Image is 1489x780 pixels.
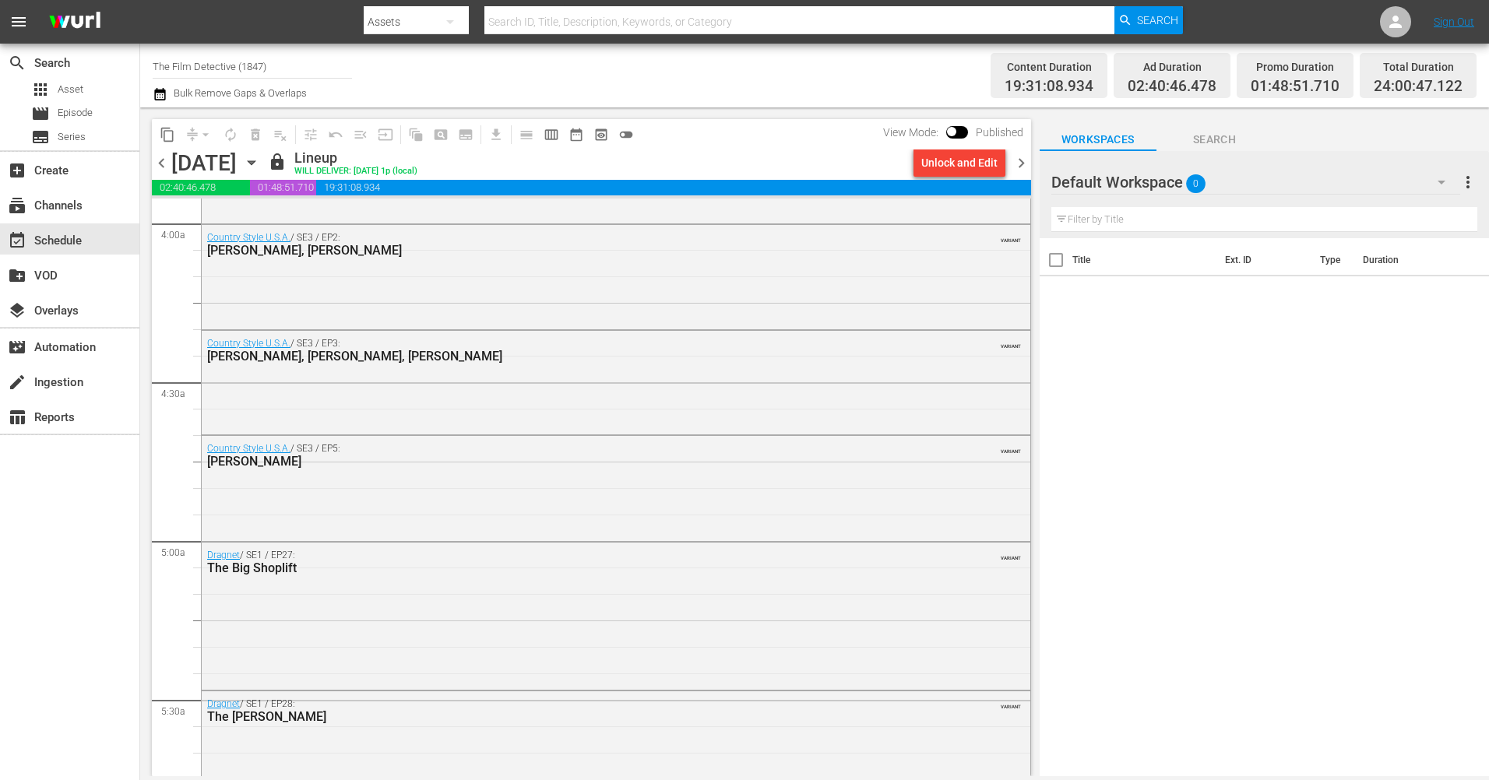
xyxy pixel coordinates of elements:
span: VARIANT [1001,230,1021,243]
span: Refresh All Search Blocks [398,119,428,149]
span: Search [1156,130,1273,149]
div: / SE3 / EP3: [207,338,939,364]
span: Overlays [8,301,26,320]
span: chevron_left [152,153,171,173]
span: toggle_off [618,127,634,142]
a: Country Style U.S.A. [207,338,290,349]
span: Update Metadata from Key Asset [373,122,398,147]
th: Title [1072,238,1216,282]
span: Search [8,54,26,72]
div: [PERSON_NAME], [PERSON_NAME] [207,243,939,258]
span: chevron_right [1012,153,1031,173]
span: Loop Content [218,122,243,147]
div: [DATE] [171,150,237,176]
span: 24 hours Lineup View is OFF [614,122,639,147]
span: Episode [58,105,93,121]
span: Search [1137,6,1178,34]
span: Month Calendar View [564,122,589,147]
span: Asset [58,82,83,97]
a: Sign Out [1434,16,1474,28]
div: / SE3 / EP2: [207,232,939,258]
div: Total Duration [1374,56,1463,78]
div: [PERSON_NAME] [207,454,939,469]
span: content_copy [160,127,175,142]
div: [PERSON_NAME], [PERSON_NAME], [PERSON_NAME] [207,349,939,364]
span: menu [9,12,28,31]
div: Default Workspace [1051,160,1460,204]
span: more_vert [1459,173,1477,191]
div: WILL DELIVER: [DATE] 1p (local) [294,167,417,177]
span: Series [31,128,50,146]
span: 02:40:46.478 [152,180,250,195]
span: Copy Lineup [155,122,180,147]
span: View Backup [589,122,614,147]
span: Series [58,129,86,145]
span: Week Calendar View [539,122,564,147]
div: Unlock and Edit [921,149,998,177]
span: 24:00:47.122 [1374,78,1463,96]
span: Day Calendar View [509,119,539,149]
span: Select an event to delete [243,122,268,147]
a: Country Style U.S.A. [207,232,290,243]
span: View Mode: [875,126,946,139]
th: Type [1311,238,1353,282]
span: calendar_view_week_outlined [544,127,559,142]
div: The [PERSON_NAME] [207,709,939,724]
a: Country Style U.S.A. [207,443,290,454]
button: Search [1114,6,1183,34]
span: lock [268,153,287,171]
img: ans4CAIJ8jUAAAAAAAAAAAAAAAAAAAAAAAAgQb4GAAAAAAAAAAAAAAAAAAAAAAAAJMjXAAAAAAAAAAAAAAAAAAAAAAAAgAT5G... [37,4,112,40]
button: Unlock and Edit [913,149,1005,177]
span: 0 [1186,167,1206,200]
span: Ingestion [8,373,26,392]
a: Dragnet [207,550,240,560]
span: Create Search Block [428,122,453,147]
div: / SE3 / EP5: [207,443,939,469]
th: Ext. ID [1216,238,1310,282]
span: VOD [8,266,26,285]
div: Promo Duration [1251,56,1339,78]
span: Create Series Block [453,122,478,147]
a: Dragnet [207,698,240,709]
div: Content Duration [1005,56,1093,78]
span: Automation [8,338,26,357]
span: preview_outlined [593,127,609,142]
span: 19:31:08.934 [1005,78,1093,96]
div: / SE1 / EP28: [207,698,939,724]
th: Duration [1353,238,1447,282]
span: Reports [8,408,26,427]
span: 01:48:51.710 [1251,78,1339,96]
span: Workspaces [1040,130,1156,149]
button: more_vert [1459,163,1477,201]
span: VARIANT [1001,336,1021,349]
span: 02:40:46.478 [1128,78,1216,96]
span: Customize Events [293,119,323,149]
span: Bulk Remove Gaps & Overlaps [171,87,307,99]
span: Published [968,126,1031,139]
div: The Big Shoplift [207,560,939,575]
span: Download as CSV [478,119,509,149]
div: Ad Duration [1128,56,1216,78]
span: Fill episodes with ad slates [348,122,373,147]
div: Lineup [294,149,417,167]
span: Episode [31,104,50,123]
span: 19:31:08.934 [316,180,1030,195]
span: Toggle to switch from Published to Draft view. [946,126,957,137]
span: VARIANT [1001,697,1021,709]
span: Create [8,161,26,180]
div: / SE1 / EP27: [207,550,939,575]
span: Channels [8,196,26,215]
span: Schedule [8,231,26,250]
span: VARIANT [1001,441,1021,454]
span: Clear Lineup [268,122,293,147]
span: date_range_outlined [568,127,584,142]
span: 01:48:51.710 [250,180,316,195]
span: Asset [31,80,50,99]
span: VARIANT [1001,548,1021,560]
